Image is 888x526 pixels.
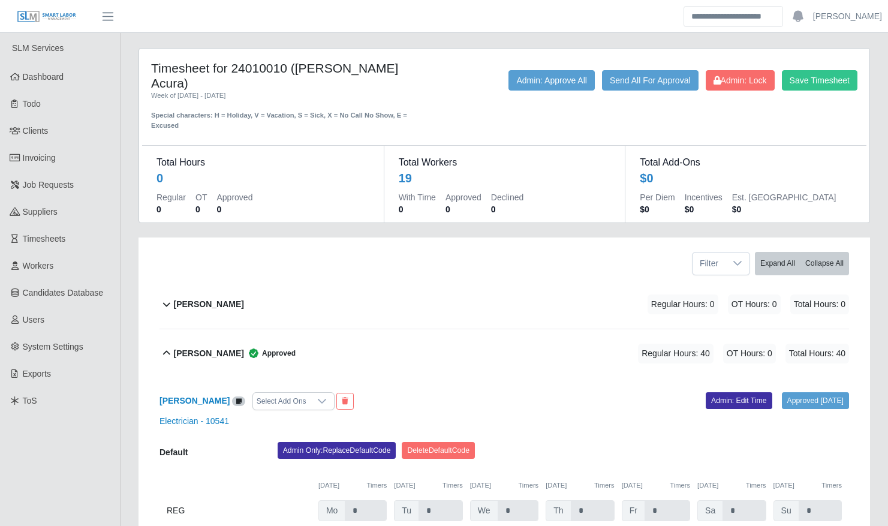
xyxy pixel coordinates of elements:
[821,480,842,491] button: Timers
[156,191,186,203] dt: Regular
[195,191,207,203] dt: OT
[732,203,836,215] dd: $0
[470,500,498,521] span: We
[491,191,523,203] dt: Declined
[693,253,726,275] span: Filter
[640,170,653,187] div: $0
[697,500,723,521] span: Sa
[23,153,56,163] span: Invoicing
[685,191,723,203] dt: Incentives
[732,191,836,203] dt: Est. [GEOGRAPHIC_DATA]
[23,342,83,351] span: System Settings
[23,234,66,244] span: Timesheets
[546,480,614,491] div: [DATE]
[174,347,244,360] b: [PERSON_NAME]
[159,396,230,405] a: [PERSON_NAME]
[12,43,64,53] span: SLM Services
[367,480,387,491] button: Timers
[23,72,64,82] span: Dashboard
[17,10,77,23] img: SLM Logo
[470,480,538,491] div: [DATE]
[773,480,842,491] div: [DATE]
[445,203,481,215] dd: 0
[685,203,723,215] dd: $0
[491,203,523,215] dd: 0
[23,396,37,405] span: ToS
[602,70,699,91] button: Send All For Approval
[156,170,163,187] div: 0
[640,203,675,215] dd: $0
[195,203,207,215] dd: 0
[253,393,310,410] div: Select Add Ons
[159,416,229,426] a: Electrician - 10541
[394,480,462,491] div: [DATE]
[23,207,58,217] span: Suppliers
[518,480,538,491] button: Timers
[156,155,369,170] dt: Total Hours
[159,329,849,378] button: [PERSON_NAME] Approved Regular Hours: 40 OT Hours: 0 Total Hours: 40
[318,480,387,491] div: [DATE]
[773,500,799,521] span: Su
[23,288,104,297] span: Candidates Database
[813,10,882,23] a: [PERSON_NAME]
[402,442,475,459] button: DeleteDefaultCode
[755,252,800,275] button: Expand All
[216,191,252,203] dt: Approved
[790,294,849,314] span: Total Hours: 0
[394,500,419,521] span: Tu
[399,191,436,203] dt: With Time
[622,500,645,521] span: Fr
[508,70,595,91] button: Admin: Approve All
[318,500,345,521] span: Mo
[706,70,775,91] button: Admin: Lock
[336,393,354,410] button: End Worker & Remove from the Timesheet
[23,99,41,109] span: Todo
[640,155,852,170] dt: Total Add-Ons
[278,442,396,459] button: Admin Only:ReplaceDefaultCode
[151,61,435,91] h4: Timesheet for 24010010 ([PERSON_NAME] Acura)
[174,298,244,311] b: [PERSON_NAME]
[23,261,54,270] span: Workers
[159,280,849,329] button: [PERSON_NAME] Regular Hours: 0 OT Hours: 0 Total Hours: 0
[399,203,436,215] dd: 0
[159,447,188,457] b: Default
[622,480,690,491] div: [DATE]
[785,344,849,363] span: Total Hours: 40
[151,91,435,101] div: Week of [DATE] - [DATE]
[746,480,766,491] button: Timers
[728,294,781,314] span: OT Hours: 0
[216,203,252,215] dd: 0
[399,170,412,187] div: 19
[151,101,435,131] div: Special characters: H = Holiday, V = Vacation, S = Sick, X = No Call No Show, E = Excused
[714,76,767,85] span: Admin: Lock
[723,344,776,363] span: OT Hours: 0
[23,315,45,324] span: Users
[546,500,571,521] span: Th
[648,294,718,314] span: Regular Hours: 0
[167,500,311,521] div: REG
[640,191,675,203] dt: Per Diem
[443,480,463,491] button: Timers
[594,480,615,491] button: Timers
[684,6,783,27] input: Search
[782,70,857,91] button: Save Timesheet
[782,392,849,409] a: Approved [DATE]
[399,155,611,170] dt: Total Workers
[670,480,690,491] button: Timers
[638,344,714,363] span: Regular Hours: 40
[23,126,49,136] span: Clients
[23,369,51,378] span: Exports
[23,180,74,190] span: Job Requests
[800,252,849,275] button: Collapse All
[706,392,772,409] a: Admin: Edit Time
[697,480,766,491] div: [DATE]
[445,191,481,203] dt: Approved
[244,347,296,359] span: Approved
[232,396,245,405] a: View/Edit Notes
[156,203,186,215] dd: 0
[755,252,849,275] div: bulk actions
